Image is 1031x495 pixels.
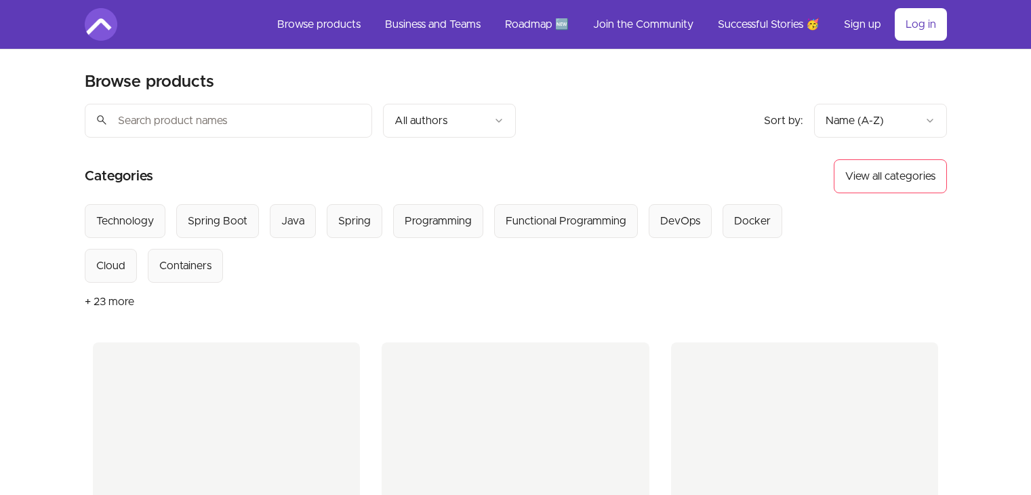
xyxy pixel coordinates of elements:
a: Successful Stories 🥳 [707,8,830,41]
input: Search product names [85,104,372,138]
div: Containers [159,258,211,274]
span: Sort by: [764,115,803,126]
button: View all categories [834,159,947,193]
div: Cloud [96,258,125,274]
button: Product sort options [814,104,947,138]
a: Browse products [266,8,371,41]
div: Spring [338,213,371,229]
h2: Browse products [85,71,214,93]
div: Programming [405,213,472,229]
a: Roadmap 🆕 [494,8,580,41]
div: Functional Programming [506,213,626,229]
a: Log in [895,8,947,41]
button: Filter by author [383,104,516,138]
div: Spring Boot [188,213,247,229]
h2: Categories [85,159,153,193]
div: Docker [734,213,771,229]
span: search [96,111,108,130]
nav: Main [266,8,947,41]
a: Sign up [833,8,892,41]
button: + 23 more [85,283,134,321]
a: Business and Teams [374,8,491,41]
div: Technology [96,213,154,229]
div: Java [281,213,304,229]
img: Amigoscode logo [85,8,117,41]
a: Join the Community [582,8,704,41]
div: DevOps [660,213,700,229]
